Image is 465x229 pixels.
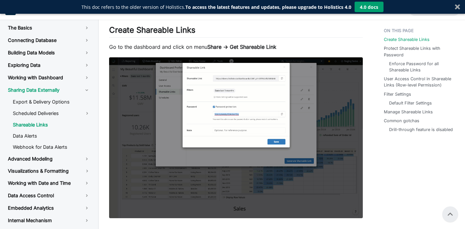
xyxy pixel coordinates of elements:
[8,120,95,130] a: Shareable Links
[389,100,432,106] a: Default Filter Settings
[3,60,95,71] a: Exploring Data
[3,178,95,189] a: Working with Date and Time
[384,109,433,115] a: Manage Shareable Links
[384,91,411,97] a: Filter Settings
[79,108,95,119] button: Toggle the collapsible sidebar category 'Scheduled Deliveries'
[384,45,457,58] a: Protect Shareable Links with Password
[79,166,95,176] button: Toggle the collapsible sidebar category 'Visualizations & Formatting'
[109,57,363,218] img: 7f46637-get-shareable-links.gif
[3,202,95,214] a: Embedded Analytics
[3,166,79,176] a: Visualizations & Formatting
[3,153,95,164] a: Advanced Modeling
[355,2,384,12] button: 4.0 docs
[384,36,430,43] a: Create Shareable Links
[3,72,95,83] a: Working with Dashboard
[3,35,95,46] a: Connecting Database
[81,4,351,10] div: This doc refers to the older version of Holistics.To access the latest features and updates, plea...
[5,5,68,15] a: HolisticsHolistics Docs (3.0)
[384,118,419,124] a: Common gotchas
[3,215,95,226] a: Internal Mechanism
[389,126,453,133] a: Drill-through feature is disabled
[3,190,95,201] a: Data Access Control
[8,131,95,141] a: Data Alerts
[384,76,457,88] a: User Access Control in Shareable Links (Row-level Permission)
[3,85,95,96] a: Sharing Data Externally
[81,4,351,10] p: This doc refers to the older version of Holistics.
[8,142,95,152] a: Webhook for Data Alerts
[389,61,454,73] a: Enforce Password for all Shareable Links
[185,4,351,10] strong: To access the latest features and updates, please upgrade to Holistics 4.0
[3,22,95,33] a: The Basics
[8,108,79,119] a: Scheduled Deliveries
[442,206,458,222] button: Scroll back to top
[109,43,363,51] p: Go to the dashboard and click on menu
[109,25,363,38] h2: Create Shareable Links
[8,97,95,107] a: Export & Delivery Options
[3,47,95,58] a: Building Data Models
[207,44,276,50] strong: Share → Get Shareable Link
